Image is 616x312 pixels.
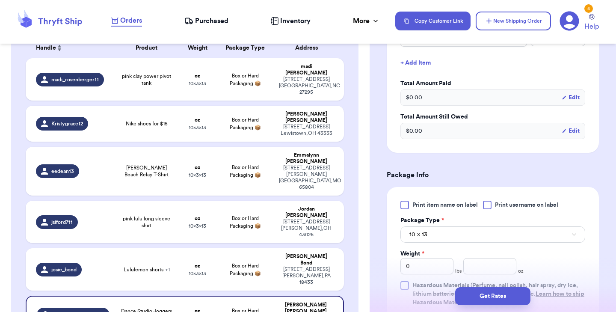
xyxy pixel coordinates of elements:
[279,124,334,137] div: [STREET_ADDRESS] Lewistown , OH 43333
[406,93,422,102] span: $ 0.00
[400,250,424,258] label: Weight
[387,170,599,180] h3: Package Info
[274,38,344,58] th: Address
[111,15,142,27] a: Orders
[400,216,444,225] label: Package Type
[189,125,206,130] span: 10 x 3 x 13
[184,16,228,26] a: Purchased
[279,165,334,190] div: [STREET_ADDRESS][PERSON_NAME] [GEOGRAPHIC_DATA] , MO 65804
[279,152,334,165] div: Emmalynn [PERSON_NAME]
[51,76,99,83] span: madi_rosenberger11
[230,117,261,130] span: Box or Hard Packaging 📦
[51,219,73,226] span: jsiford711
[279,111,334,124] div: [PERSON_NAME] [PERSON_NAME]
[279,76,334,95] div: [STREET_ADDRESS] [GEOGRAPHIC_DATA] , NC 27295
[518,267,524,274] span: oz
[165,267,170,272] span: + 1
[189,271,206,276] span: 10 x 3 x 13
[120,15,142,26] span: Orders
[279,253,334,266] div: [PERSON_NAME] Bond
[584,14,599,32] a: Help
[51,168,74,175] span: eedean13
[51,266,77,273] span: josie_bond
[412,201,478,209] span: Print item name on label
[36,44,56,53] span: Handle
[126,120,168,127] span: Nike shoes for $15
[178,38,216,58] th: Weight
[406,127,422,135] span: $ 0.00
[584,4,593,13] div: 4
[230,263,261,276] span: Box or Hard Packaging 📦
[120,164,173,178] span: [PERSON_NAME] Beach Relay T-Shirt
[195,165,200,170] strong: oz
[195,16,228,26] span: Purchased
[189,223,206,229] span: 10 x 3 x 13
[279,266,334,285] div: [STREET_ADDRESS] [PERSON_NAME] , PA 18433
[560,11,579,31] a: 4
[476,12,551,30] button: New Shipping Order
[353,16,380,26] div: More
[279,206,334,219] div: Jordan [PERSON_NAME]
[195,263,200,268] strong: oz
[195,117,200,122] strong: oz
[56,43,63,53] button: Sort ascending
[195,73,200,78] strong: oz
[400,113,585,121] label: Total Amount Still Owed
[562,93,580,102] button: Edit
[562,127,580,135] button: Edit
[195,216,200,221] strong: oz
[51,120,83,127] span: Kristygrace12
[455,267,462,274] span: lbs
[216,38,274,58] th: Package Type
[584,21,599,32] span: Help
[189,172,206,178] span: 10 x 3 x 13
[120,73,173,86] span: pink clay power pivot tank
[495,201,558,209] span: Print username on label
[400,79,585,88] label: Total Amount Paid
[280,16,311,26] span: Inventory
[409,230,427,239] span: 10 x 13
[124,266,170,273] span: Lululemon shorts
[400,226,585,243] button: 10 x 13
[455,287,530,305] button: Get Rates
[120,215,173,229] span: pink lulu long sleeve shirt
[397,53,589,72] button: + Add Item
[230,216,261,229] span: Box or Hard Packaging 📦
[189,81,206,86] span: 10 x 3 x 13
[395,12,471,30] button: Copy Customer Link
[230,165,261,178] span: Box or Hard Packaging 📦
[279,63,334,76] div: madi [PERSON_NAME]
[271,16,311,26] a: Inventory
[230,73,261,86] span: Box or Hard Packaging 📦
[115,38,178,58] th: Product
[279,219,334,238] div: [STREET_ADDRESS] [PERSON_NAME] , OH 43026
